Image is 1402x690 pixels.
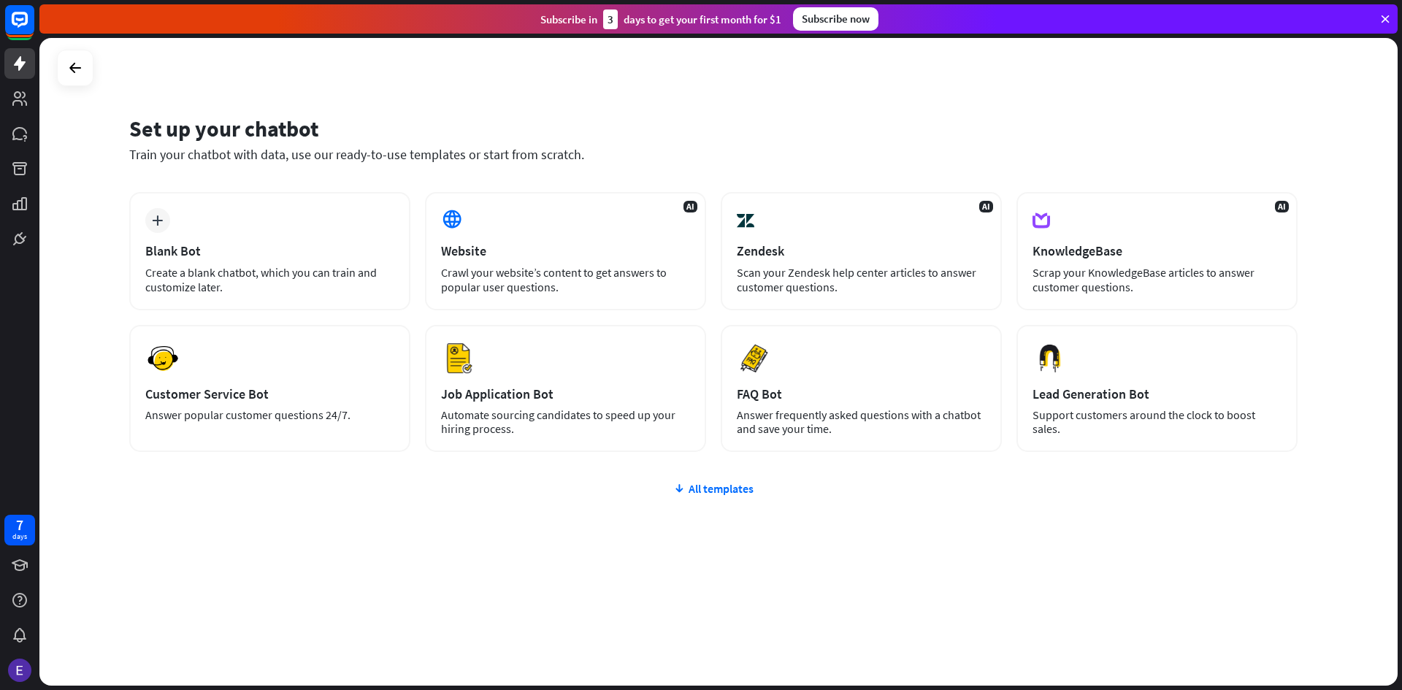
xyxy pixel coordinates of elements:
div: Subscribe in days to get your first month for $1 [540,9,781,29]
div: Subscribe now [793,7,878,31]
div: 3 [603,9,618,29]
a: 7 days [4,515,35,545]
div: 7 [16,518,23,532]
div: days [12,532,27,542]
